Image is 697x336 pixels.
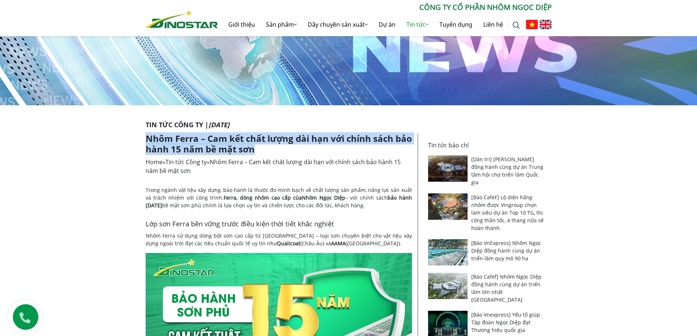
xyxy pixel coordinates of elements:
p: CÔNG TY CỔ PHẦN NHÔM NGỌC DIỆP [218,2,552,13]
img: Nhôm Dinostar [146,10,218,28]
a: [Báo Cafef] Nhôm Ngọc Diệp đồng hành cùng dự án triển lãm lớn nhất [GEOGRAPHIC_DATA] [471,273,542,303]
a: Tin tức [401,13,434,36]
a: Giới thiệu [223,13,261,36]
span: Lớp sơn Ferra bền vững trước điều kiện thời tiết khắc nghiệt [146,219,334,228]
a: [Dân trí] [PERSON_NAME] đồng hành cùng dự án Trung tâm hội chợ triển lãm Quốc gia [471,156,543,186]
img: [Dân trí] Nhôm Ngọc Diệp đồng hành cùng dự án Trung tâm hội chợ triển lãm Quốc gia [428,155,468,182]
a: [Báo Vnexpress] Yếu tố giúp Tập đoàn Ngọc Diệp đạt Thương hiệu quốc gia [471,311,540,333]
img: Tiếng Việt [526,20,538,29]
a: Dây chuyền sản xuất [302,13,373,36]
strong: Qualicoat [277,240,300,247]
strong: AAMA [331,240,346,247]
p: Tin tức báo chí [428,141,547,150]
p: Tin tức Công ty | [146,120,552,130]
img: search [513,22,520,29]
strong: Ferra, dòng nhôm cao cấp của [224,194,345,201]
a: Dự án [373,13,401,36]
img: [Báo VnExpress] Nhôm Ngọc Diệp đồng hành cùng dự án triển lãm quy mô 90 ha [428,239,468,265]
a: Sản phẩm [261,13,302,36]
span: Nhôm Ferra – Cam kết chất lượng dài hạn với chính sách bảo hành 15 năm bề mặt sơn [146,158,401,175]
strong: bảo hành [DATE] [146,194,412,209]
p: Trong ngành vật liệu xây dựng, bảo hành là thước đo minh bạch về chất lượng sản phẩm, năng lực sả... [146,186,412,209]
a: Home [146,158,162,166]
img: English [540,20,552,29]
a: [Báo VnExpress] Nhôm Ngọc Diệp đồng hành cùng dự án triển lãm quy mô 90 ha [471,239,541,262]
a: Nhôm Ngọc Diệp [302,194,345,201]
img: [Báo CafeF] Lộ diện hãng nhôm được Vingroup chọn làm siêu dự án Top 10 TG, thi công thần tốc, 4 t... [428,193,468,220]
i: [DATE] [209,120,229,129]
a: [Báo CafeF] Lộ diện hãng nhôm được Vingroup chọn làm siêu dự án Top 10 TG, thi công thần tốc, 4 t... [471,194,544,231]
img: [Báo Cafef] Nhôm Ngọc Diệp đồng hành cùng dự án triển lãm lớn nhất Đông Nam Á [428,273,468,299]
a: Tuyển dụng [434,13,478,36]
h1: Nhôm Ferra – Cam kết chất lượng dài hạn với chính sách bảo hành 15 năm bề mặt sơn [146,133,412,155]
p: Nhôm Ferra sử dụng dòng bột sơn cao cấp từ [GEOGRAPHIC_DATA] – loại sơn chuyên biệt cho vật liệu ... [146,232,412,247]
span: » » [146,158,401,175]
a: Liên hệ [478,13,509,36]
a: Tin tức Công ty [165,158,207,166]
